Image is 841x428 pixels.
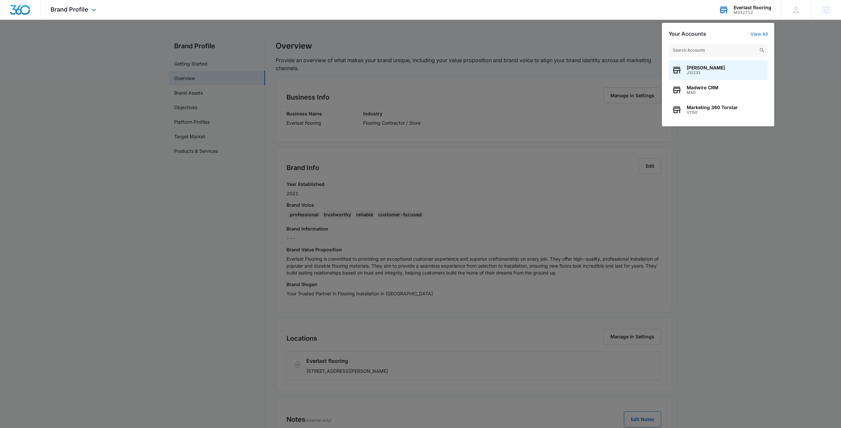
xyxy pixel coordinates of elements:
[687,90,718,95] span: MAD
[669,100,768,120] button: Marketing 360 TorstarV1150
[687,65,725,70] span: [PERSON_NAME]
[669,60,768,80] button: [PERSON_NAME]J10233
[669,44,768,57] input: Search Accounts
[734,10,771,15] div: account id
[687,110,738,115] span: V1150
[734,5,771,10] div: account name
[687,85,718,90] span: Madwire CRM
[669,31,706,37] h2: Your Accounts
[51,6,88,13] span: Brand Profile
[669,80,768,100] button: Madwire CRMMAD
[750,31,768,37] a: View All
[687,105,738,110] span: Marketing 360 Torstar
[687,70,725,75] span: J10233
